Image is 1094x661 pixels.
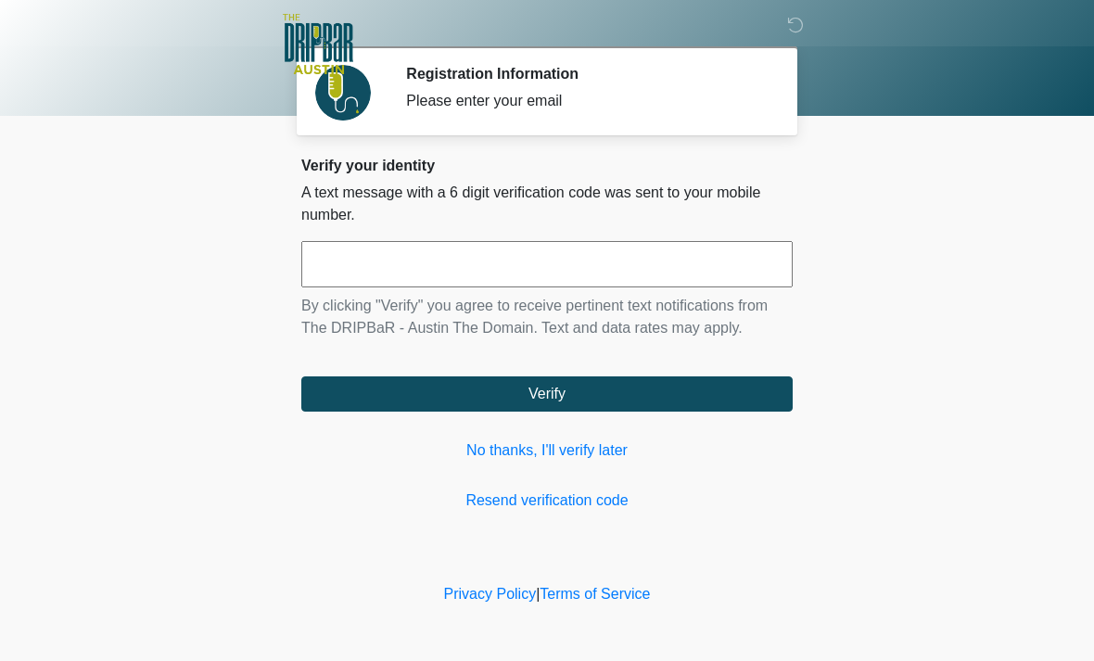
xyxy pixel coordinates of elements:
a: No thanks, I'll verify later [301,439,793,462]
button: Verify [301,376,793,412]
p: A text message with a 6 digit verification code was sent to your mobile number. [301,182,793,226]
div: Please enter your email [406,90,765,112]
a: Privacy Policy [444,586,537,602]
a: Terms of Service [540,586,650,602]
h2: Verify your identity [301,157,793,174]
p: By clicking "Verify" you agree to receive pertinent text notifications from The DRIPBaR - Austin ... [301,295,793,339]
img: The DRIPBaR - Austin The Domain Logo [283,14,353,74]
a: | [536,586,540,602]
a: Resend verification code [301,489,793,512]
img: Agent Avatar [315,65,371,121]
